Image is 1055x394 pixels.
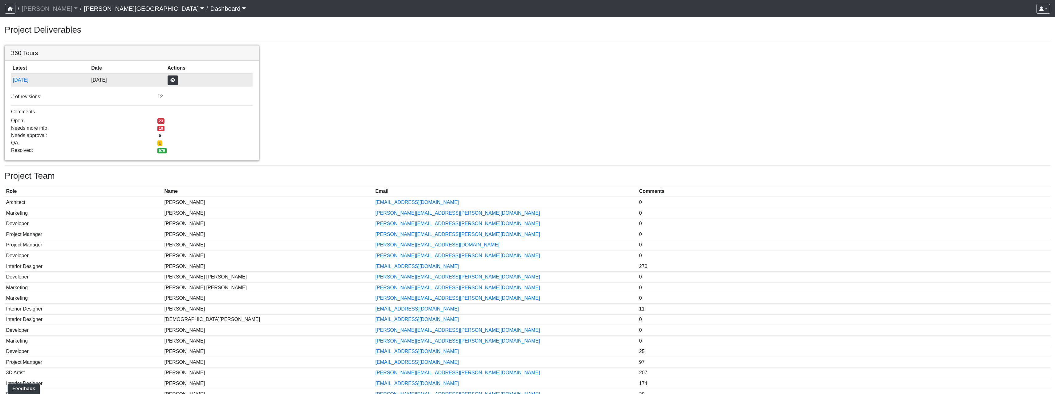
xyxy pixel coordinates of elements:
[163,368,374,378] td: [PERSON_NAME]
[5,240,163,250] td: Project Manager
[5,382,41,394] iframe: Ybug feedback widget
[5,208,163,218] td: Marketing
[638,218,1050,229] td: 0
[163,240,374,250] td: [PERSON_NAME]
[375,232,540,237] a: [PERSON_NAME][EMAIL_ADDRESS][PERSON_NAME][DOMAIN_NAME]
[375,349,459,354] a: [EMAIL_ADDRESS][DOMAIN_NAME]
[163,218,374,229] td: [PERSON_NAME]
[5,357,163,368] td: Project Manager
[5,314,163,325] td: Interior Designer
[375,338,540,343] a: [PERSON_NAME][EMAIL_ADDRESS][PERSON_NAME][DOMAIN_NAME]
[638,186,1050,197] th: Comments
[638,272,1050,282] td: 0
[375,210,540,216] a: [PERSON_NAME][EMAIL_ADDRESS][PERSON_NAME][DOMAIN_NAME]
[5,293,163,304] td: Marketing
[163,229,374,240] td: [PERSON_NAME]
[5,25,1050,35] h3: Project Deliverables
[638,357,1050,368] td: 97
[375,359,459,365] a: [EMAIL_ADDRESS][DOMAIN_NAME]
[13,76,88,84] button: [DATE]
[638,282,1050,293] td: 0
[638,368,1050,378] td: 207
[375,221,540,226] a: [PERSON_NAME][EMAIL_ADDRESS][PERSON_NAME][DOMAIN_NAME]
[638,378,1050,389] td: 174
[638,229,1050,240] td: 0
[638,304,1050,315] td: 11
[638,293,1050,304] td: 0
[375,317,459,322] a: [EMAIL_ADDRESS][DOMAIN_NAME]
[638,240,1050,250] td: 0
[5,250,163,261] td: Developer
[375,370,540,375] a: [PERSON_NAME][EMAIL_ADDRESS][PERSON_NAME][DOMAIN_NAME]
[374,186,638,197] th: Email
[11,74,90,87] td: rqkEVXgxnPpMDdcxVT5SYo
[638,261,1050,272] td: 270
[163,357,374,368] td: [PERSON_NAME]
[5,335,163,346] td: Marketing
[163,346,374,357] td: [PERSON_NAME]
[375,295,540,301] a: [PERSON_NAME][EMAIL_ADDRESS][PERSON_NAME][DOMAIN_NAME]
[5,218,163,229] td: Developer
[375,381,459,386] a: [EMAIL_ADDRESS][DOMAIN_NAME]
[638,197,1050,208] td: 0
[5,272,163,282] td: Developer
[5,197,163,208] td: Architect
[5,186,163,197] th: Role
[163,250,374,261] td: [PERSON_NAME]
[163,325,374,336] td: [PERSON_NAME]
[5,304,163,315] td: Interior Designer
[375,253,540,258] a: [PERSON_NAME][EMAIL_ADDRESS][PERSON_NAME][DOMAIN_NAME]
[375,274,540,279] a: [PERSON_NAME][EMAIL_ADDRESS][PERSON_NAME][DOMAIN_NAME]
[163,293,374,304] td: [PERSON_NAME]
[163,314,374,325] td: [DEMOGRAPHIC_DATA][PERSON_NAME]
[15,2,22,15] span: /
[638,314,1050,325] td: 0
[5,368,163,378] td: 3D Artist
[84,2,204,15] a: [PERSON_NAME][GEOGRAPHIC_DATA]
[375,264,459,269] a: [EMAIL_ADDRESS][DOMAIN_NAME]
[163,335,374,346] td: [PERSON_NAME]
[22,2,78,15] a: [PERSON_NAME]
[375,200,459,205] a: [EMAIL_ADDRESS][DOMAIN_NAME]
[163,282,374,293] td: [PERSON_NAME] [PERSON_NAME]
[638,346,1050,357] td: 25
[375,285,540,290] a: [PERSON_NAME][EMAIL_ADDRESS][PERSON_NAME][DOMAIN_NAME]
[5,346,163,357] td: Developer
[375,242,500,247] a: [PERSON_NAME][EMAIL_ADDRESS][DOMAIN_NAME]
[163,272,374,282] td: [PERSON_NAME] [PERSON_NAME]
[210,2,246,15] a: Dashboard
[163,186,374,197] th: Name
[204,2,210,15] span: /
[5,171,1050,181] h3: Project Team
[638,325,1050,336] td: 0
[5,229,163,240] td: Project Manager
[375,306,459,311] a: [EMAIL_ADDRESS][DOMAIN_NAME]
[163,197,374,208] td: [PERSON_NAME]
[638,335,1050,346] td: 0
[5,261,163,272] td: Interior Designer
[163,208,374,218] td: [PERSON_NAME]
[5,282,163,293] td: Marketing
[163,378,374,389] td: [PERSON_NAME]
[375,327,540,333] a: [PERSON_NAME][EMAIL_ADDRESS][PERSON_NAME][DOMAIN_NAME]
[5,378,163,389] td: Interior Designer
[78,2,84,15] span: /
[163,261,374,272] td: [PERSON_NAME]
[638,208,1050,218] td: 0
[638,250,1050,261] td: 0
[5,325,163,336] td: Developer
[163,304,374,315] td: [PERSON_NAME]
